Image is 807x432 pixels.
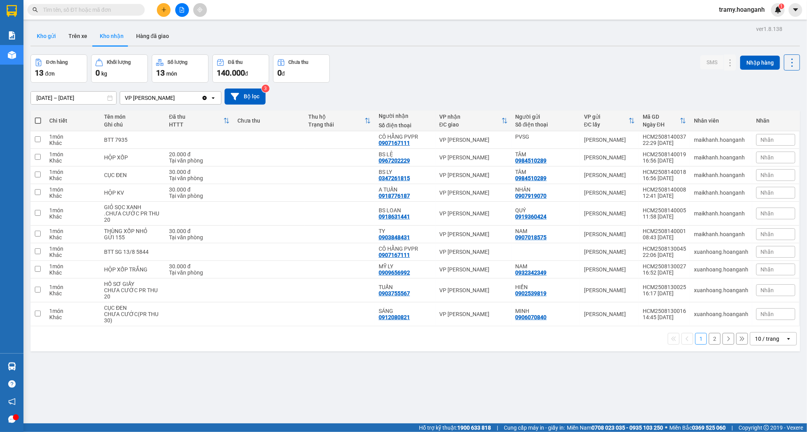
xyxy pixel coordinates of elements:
[107,60,131,65] div: Khối lượng
[713,5,771,14] span: tramy.hoanganh
[694,210,748,217] div: maikhanh.hoanganh
[760,172,774,178] span: Nhãn
[169,186,230,193] div: 30.000 đ
[167,60,187,65] div: Số lượng
[104,266,161,273] div: HỘP XỐP TRẮNG
[282,70,285,77] span: đ
[32,7,38,13] span: search
[439,311,508,317] div: VP [PERSON_NAME]
[643,114,680,120] div: Mã GD
[692,425,726,431] strong: 0369 525 060
[643,140,686,146] div: 22:29 [DATE]
[760,210,774,217] span: Nhãn
[584,114,629,120] div: VP gửi
[694,249,748,255] div: xuanhoang.hoanganh
[516,263,576,269] div: NAM
[379,213,410,220] div: 0918631441
[31,92,116,104] input: Select a date range.
[516,228,576,234] div: NAM
[709,333,721,345] button: 2
[643,234,686,240] div: 08:43 [DATE]
[379,122,431,128] div: Số điện thoại
[49,140,97,146] div: Khác
[49,186,97,193] div: 1 món
[104,121,161,128] div: Ghi chú
[245,70,248,77] span: đ
[694,231,748,237] div: maikhanh.hoanganh
[104,234,161,240] div: GỬI 155
[439,121,501,128] div: ĐC giao
[169,263,230,269] div: 30.000 đ
[584,154,635,161] div: [PERSON_NAME]
[584,311,635,317] div: [PERSON_NAME]
[169,121,223,128] div: HTTT
[643,207,686,213] div: HCM2508140005
[584,249,635,255] div: [PERSON_NAME]
[439,231,508,237] div: VP [PERSON_NAME]
[379,186,431,193] div: A TUẤN
[49,269,97,276] div: Khác
[584,137,635,143] div: [PERSON_NAME]
[760,266,774,273] span: Nhãn
[169,269,230,276] div: Tại văn phòng
[8,51,16,59] img: warehouse-icon
[639,110,690,131] th: Toggle SortBy
[379,140,410,146] div: 0907167111
[201,95,208,101] svg: Clear value
[760,190,774,196] span: Nhãn
[760,137,774,143] span: Nhãn
[695,333,707,345] button: 1
[665,426,667,429] span: ⚪️
[516,134,576,140] div: PVSG
[49,151,97,157] div: 1 món
[379,134,431,140] div: CÔ HẰNG PVPR
[516,314,547,320] div: 0906070840
[104,114,161,120] div: Tên món
[262,85,270,92] sup: 3
[169,234,230,240] div: Tại văn phòng
[104,228,161,234] div: THÙNG XỐP NHỎ
[49,228,97,234] div: 1 món
[516,213,547,220] div: 0919360424
[779,4,784,9] sup: 1
[169,228,230,234] div: 30.000 đ
[49,290,97,296] div: Khác
[379,151,431,157] div: BS LỆ
[49,169,97,175] div: 1 món
[210,95,216,101] svg: open
[439,114,501,120] div: VP nhận
[8,31,16,40] img: solution-icon
[379,252,410,258] div: 0907167111
[760,311,774,317] span: Nhãn
[49,252,97,258] div: Khác
[516,284,576,290] div: HIỀN
[643,121,680,128] div: Ngày ĐH
[125,94,175,102] div: VP [PERSON_NAME]
[643,186,686,193] div: HCM2508140008
[217,68,245,78] span: 140.000
[567,423,663,432] span: Miền Nam
[516,151,576,157] div: TÂM
[643,213,686,220] div: 11:58 [DATE]
[439,249,508,255] div: VP [PERSON_NAME]
[104,172,161,178] div: CỤC ĐEN
[49,157,97,164] div: Khác
[756,25,782,33] div: ver 1.8.138
[789,3,802,17] button: caret-down
[49,134,97,140] div: 1 món
[755,335,779,343] div: 10 / trang
[516,207,576,213] div: QUÝ
[379,207,431,213] div: BS LOAN
[700,55,724,69] button: SMS
[179,7,185,13] span: file-add
[169,175,230,181] div: Tại văn phòng
[104,210,161,223] div: .CHƯA CƯỚC PR THU 20
[104,287,161,300] div: CHƯA CƯỚC PR THU 20
[277,68,282,78] span: 0
[169,193,230,199] div: Tại văn phòng
[694,287,748,293] div: xuanhoang.hoanganh
[439,172,508,178] div: VP [PERSON_NAME]
[643,134,686,140] div: HCM2508140037
[643,151,686,157] div: HCM2508140019
[760,154,774,161] span: Nhãn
